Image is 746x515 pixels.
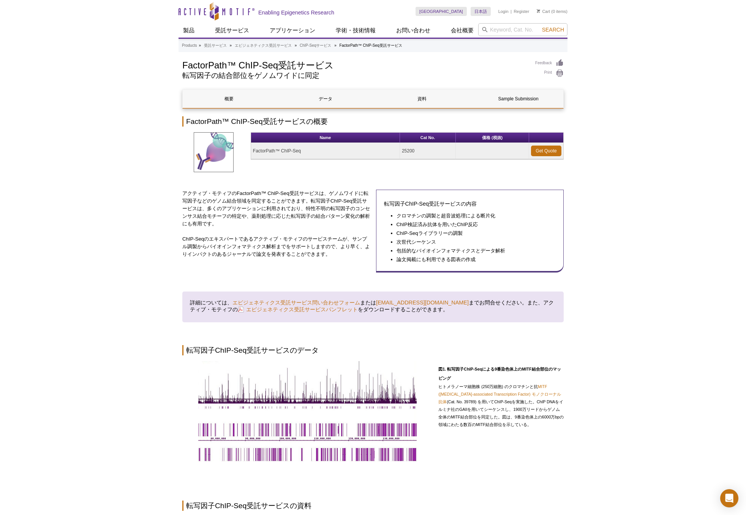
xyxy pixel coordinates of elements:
[182,116,564,127] h2: FactorPath™ ChIP-Seq受託サービスの概要
[300,42,331,49] a: ChIP-Seqサービス
[331,23,380,38] a: 学術・技術情報
[182,59,528,70] h1: FactorPath™ ChIP-Seq受託サービス
[438,362,564,383] h3: 図1. 転写因子ChIP-Seqによる9番染色体上のMITF結合部位のマッピング
[438,384,564,427] span: ヒトメラノーマ細胞株 (250万細胞) のクロマチンと抗 (Cat. No. 39789) を用いてChIP-Seqを実施した。ChIP DNAをイルミナ社のGAIIを用いてシーケンスし、190...
[400,143,456,159] td: 25200
[230,43,232,48] li: »
[397,238,548,246] li: 次世代シーケンス
[182,235,370,258] p: ChIP-Seqのエキスパートであるアクティブ・モティフのサービスチームが、サンプル調製からバイオインフォマティクス解析までをサポートしますので、より早く、よりインパクトのあるジャーナルで論文を...
[232,299,360,306] a: エピジェネティクス受託サービス問い合わせフォーム
[376,299,469,306] a: [EMAIL_ADDRESS][DOMAIN_NAME]
[194,132,234,172] img: Transcription Factors
[498,9,509,14] a: Login
[397,256,548,263] li: 論文掲載にも利用できる図表の作成
[251,133,400,143] th: Name
[182,42,197,49] a: Products
[204,42,227,49] a: 受託サービス
[397,230,548,237] li: ChIP-Seqライブラリーの調製
[384,199,556,208] h3: 転写因子ChIP-Seq受託サービスの内容
[542,27,564,33] span: Search
[472,90,564,108] a: Sample Submission
[397,221,548,228] li: ChIP検証済み抗体を用いたChIP反応
[514,9,529,14] a: Register
[376,90,468,108] a: 資料
[238,305,358,314] a: エピジェネティクス受託サービスパンフレット
[438,384,561,404] a: MITF ([MEDICAL_DATA]-associated Transcription Factor) モノクローナル抗体
[537,9,550,14] a: Cart
[182,72,528,79] h2: 転写因子の結合部位をゲノムワイドに同定
[400,133,456,143] th: Cat No.
[190,299,556,313] h4: 詳細については、 または までお問合せください。また、アクティブ・モティフの をダウンロードすることができます。
[258,9,334,16] h2: Enabling Epigenetics Research
[478,23,567,36] input: Keyword, Cat. No.
[182,190,370,228] p: アクティブ・モティフのFactorPath™ ChIP-Seq受託サービスは、ゲノムワイドに転写因子などのゲノム結合領域を同定することができます。転写因子ChIP-Seq受託サービスは、多くのア...
[198,361,417,462] img: ChIP-Seq data generated by Active Motif Epigenetic Services maps hundreds of MITF binding sites a...
[295,43,297,48] li: »
[471,7,491,16] a: 日本語
[199,43,201,48] li: »
[535,69,564,78] a: Print
[456,133,529,143] th: 価格 (税抜)
[183,90,275,108] a: 概要
[446,23,478,38] a: 会社概要
[531,146,561,156] a: Get Quote
[416,7,467,16] a: [GEOGRAPHIC_DATA]
[535,59,564,67] a: Feedback
[511,7,512,16] li: |
[537,7,567,16] li: (0 items)
[179,23,199,38] a: 製品
[537,9,540,13] img: Your Cart
[182,501,564,511] h2: 転写因子ChIP-Seq受託サービスの資料
[279,90,371,108] a: データ
[210,23,254,38] a: 受託サービス
[235,42,292,49] a: エピジェネティクス受託サービス
[720,489,738,507] div: Open Intercom Messenger
[397,247,548,255] li: 包括的なバイオインフォマティクスとデータ解析
[334,43,337,48] li: »
[397,212,548,220] li: クロマチンの調製と超音波処理による断片化
[265,23,320,38] a: アプリケーション
[340,43,402,48] li: FactorPath™ ChIP-Seq受託サービス
[182,345,564,355] h2: 転写因子ChIP-Seq受託サービスのデータ
[251,143,400,159] td: FactorPath™ ChIP-Seq
[540,26,566,33] button: Search
[392,23,435,38] a: お問い合わせ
